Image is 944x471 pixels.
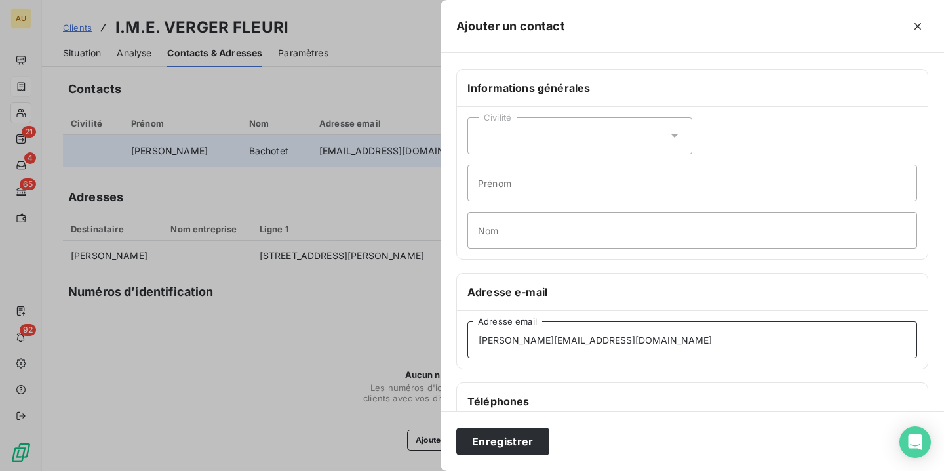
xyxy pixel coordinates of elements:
[456,17,565,35] h5: Ajouter un contact
[467,165,917,201] input: placeholder
[467,212,917,249] input: placeholder
[467,284,917,300] h6: Adresse e-mail
[456,428,549,455] button: Enregistrer
[467,321,917,358] input: placeholder
[899,426,931,458] div: Open Intercom Messenger
[467,80,917,96] h6: Informations générales
[467,394,917,409] h6: Téléphones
